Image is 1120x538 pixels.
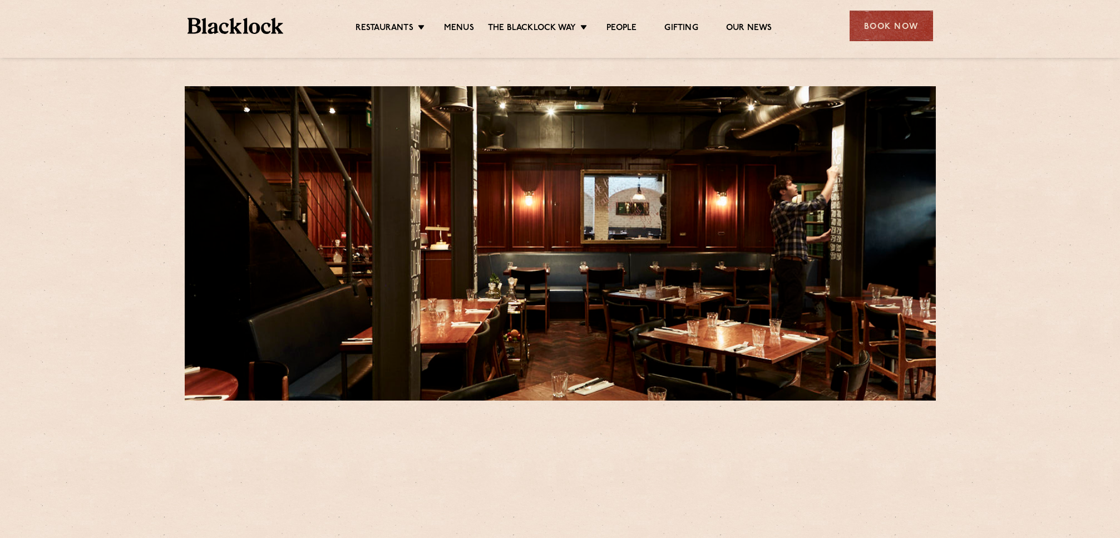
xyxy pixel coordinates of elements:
[444,23,474,35] a: Menus
[356,23,413,35] a: Restaurants
[664,23,698,35] a: Gifting
[850,11,933,41] div: Book Now
[188,18,284,34] img: BL_Textured_Logo-footer-cropped.svg
[726,23,772,35] a: Our News
[488,23,576,35] a: The Blacklock Way
[606,23,637,35] a: People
